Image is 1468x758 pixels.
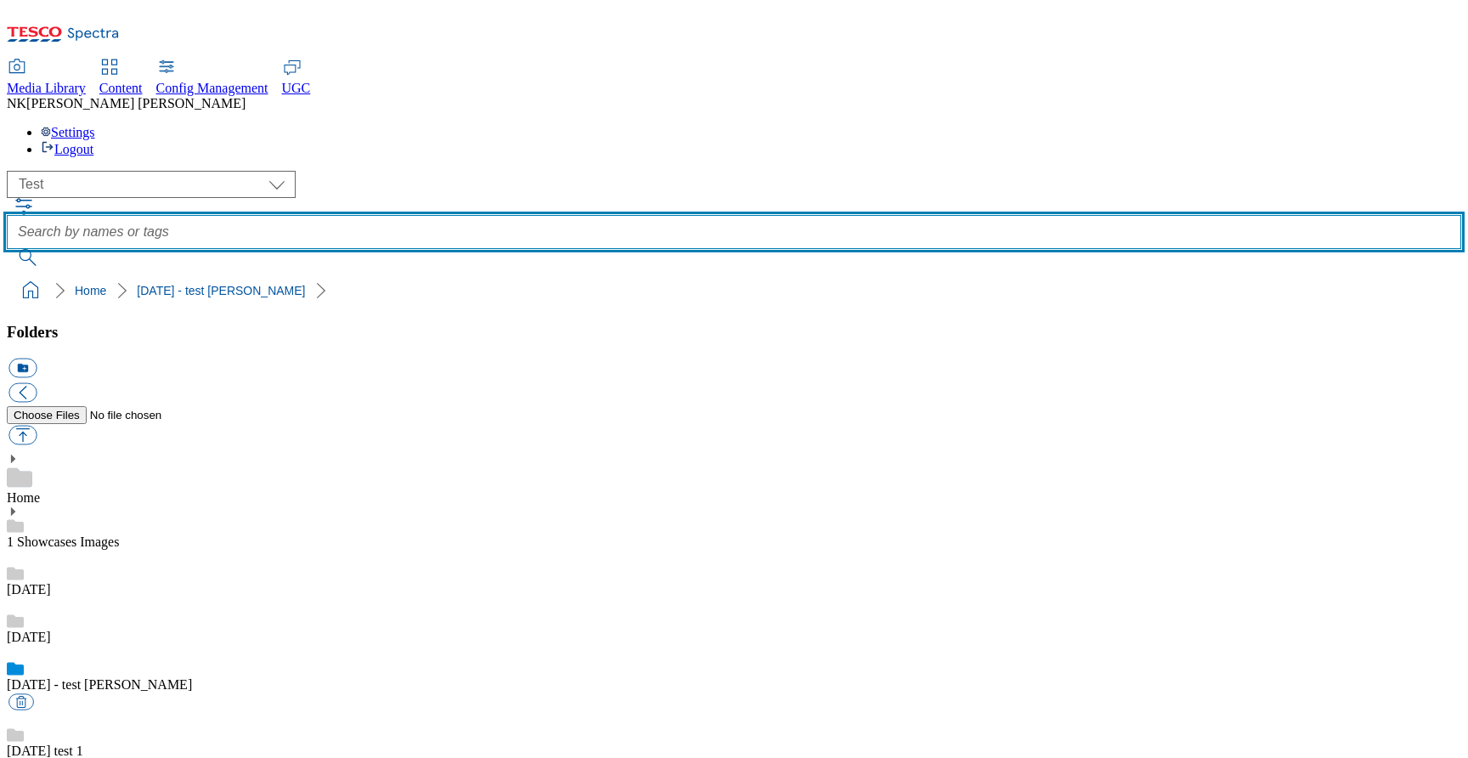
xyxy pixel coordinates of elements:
a: UGC [282,60,311,96]
span: Content [99,81,143,95]
span: [PERSON_NAME] [PERSON_NAME] [26,96,246,110]
a: [DATE] [7,630,51,644]
input: Search by names or tags [7,215,1461,249]
a: Home [75,284,106,297]
a: Home [7,490,40,505]
a: [DATE] - test [PERSON_NAME] [137,284,305,297]
a: [DATE] - test [PERSON_NAME] [7,677,192,692]
a: home [17,277,44,304]
span: Media Library [7,81,86,95]
a: 1 Showcases Images [7,535,119,549]
a: [DATE] [7,582,51,597]
a: Logout [41,142,93,156]
span: NK [7,96,26,110]
a: Media Library [7,60,86,96]
a: Config Management [156,60,268,96]
a: Settings [41,125,95,139]
a: [DATE] test 1 [7,744,83,758]
h3: Folders [7,323,1461,342]
a: Content [99,60,143,96]
nav: breadcrumb [7,274,1461,307]
span: UGC [282,81,311,95]
span: Config Management [156,81,268,95]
